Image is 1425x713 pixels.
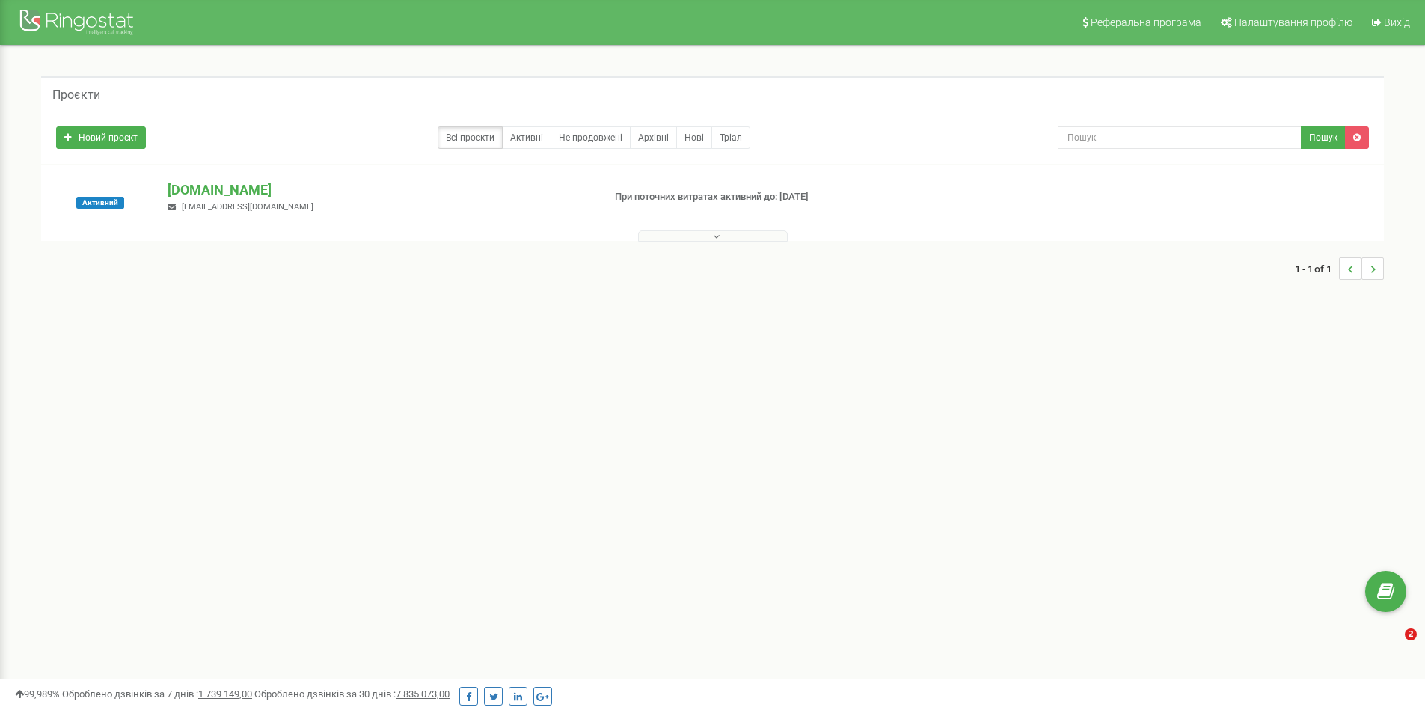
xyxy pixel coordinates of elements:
[630,126,677,149] a: Архівні
[15,688,60,700] span: 99,989%
[1384,16,1410,28] span: Вихід
[56,126,146,149] a: Новий проєкт
[1374,628,1410,664] iframe: Intercom live chat
[1301,126,1346,149] button: Пошук
[182,202,313,212] span: [EMAIL_ADDRESS][DOMAIN_NAME]
[198,688,252,700] u: 1 739 149,00
[502,126,551,149] a: Активні
[551,126,631,149] a: Не продовжені
[76,197,124,209] span: Активний
[1295,257,1339,280] span: 1 - 1 of 1
[1058,126,1302,149] input: Пошук
[396,688,450,700] u: 7 835 073,00
[1405,628,1417,640] span: 2
[615,190,926,204] p: При поточних витратах активний до: [DATE]
[168,180,590,200] p: [DOMAIN_NAME]
[711,126,750,149] a: Тріал
[438,126,503,149] a: Всі проєкти
[254,688,450,700] span: Оброблено дзвінків за 30 днів :
[62,688,252,700] span: Оброблено дзвінків за 7 днів :
[1234,16,1352,28] span: Налаштування профілю
[1295,242,1384,295] nav: ...
[676,126,712,149] a: Нові
[52,88,100,102] h5: Проєкти
[1091,16,1201,28] span: Реферальна програма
